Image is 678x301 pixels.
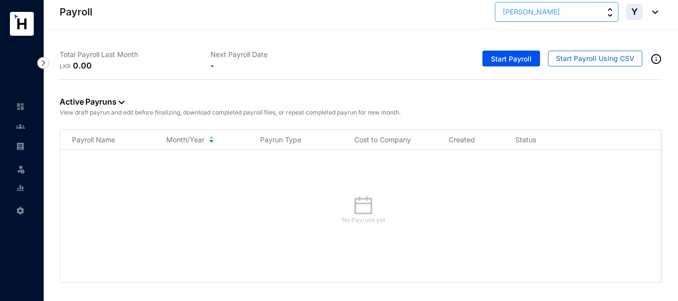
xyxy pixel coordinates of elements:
[491,54,532,64] span: Start Payroll
[8,136,32,156] li: Payroll
[37,57,49,69] img: nav-icon-right.af6afadce00d159da59955279c43614e.svg
[248,130,342,150] th: Payrun Type
[16,142,25,151] img: payroll-unselected.b590312f920e76f0c668.svg
[60,130,154,150] th: Payroll Name
[119,101,125,104] img: dropdown-black.8e83cc76930a90b1a4fdb6d089b7bf3a.svg
[8,178,32,198] li: Reports
[647,10,658,14] img: dropdown-black.8e83cc76930a90b1a4fdb6d089b7bf3a.svg
[503,130,595,150] th: Status
[650,53,662,65] img: info-outined.c2a0bb1115a2853c7f4cb4062ec879bc.svg
[16,183,25,192] img: report-unselected.e6a6b4230fc7da01f883.svg
[210,50,361,60] p: Next Payroll Date
[437,130,503,150] th: Created
[495,2,618,22] button: [PERSON_NAME]
[16,164,26,174] img: leave-unselected.2934df6273408c3f84d9.svg
[60,108,662,118] p: View draft payrun and edit before finalizing, download completed payroll files, or repeat complet...
[556,54,634,63] span: Start Payroll Using CSV
[608,8,612,17] img: up-down-arrow.74152d26bf9780fbf563ca9c90304185.svg
[548,51,642,66] button: Start Payroll Using CSV
[60,50,210,60] p: Total Payroll Last Month
[8,117,32,136] li: Contacts
[60,61,73,71] p: LKR
[631,7,638,16] span: Y
[353,195,373,215] span: calendar
[503,6,560,17] span: [PERSON_NAME]
[60,5,92,19] p: Payroll
[482,51,540,66] button: Start Payroll
[16,102,25,111] img: home-unselected.a29eae3204392db15eaf.svg
[210,60,214,71] p: -
[16,206,25,215] img: settings-unselected.1febfda315e6e19643a1.svg
[72,216,655,225] p: No Payruns yet
[8,97,32,117] li: Home
[73,60,92,71] p: 0.00
[60,97,125,107] a: Active Payruns
[16,122,25,131] img: people-unselected.118708e94b43a90eceab.svg
[166,135,204,145] span: Month/Year
[342,130,437,150] th: Cost to Company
